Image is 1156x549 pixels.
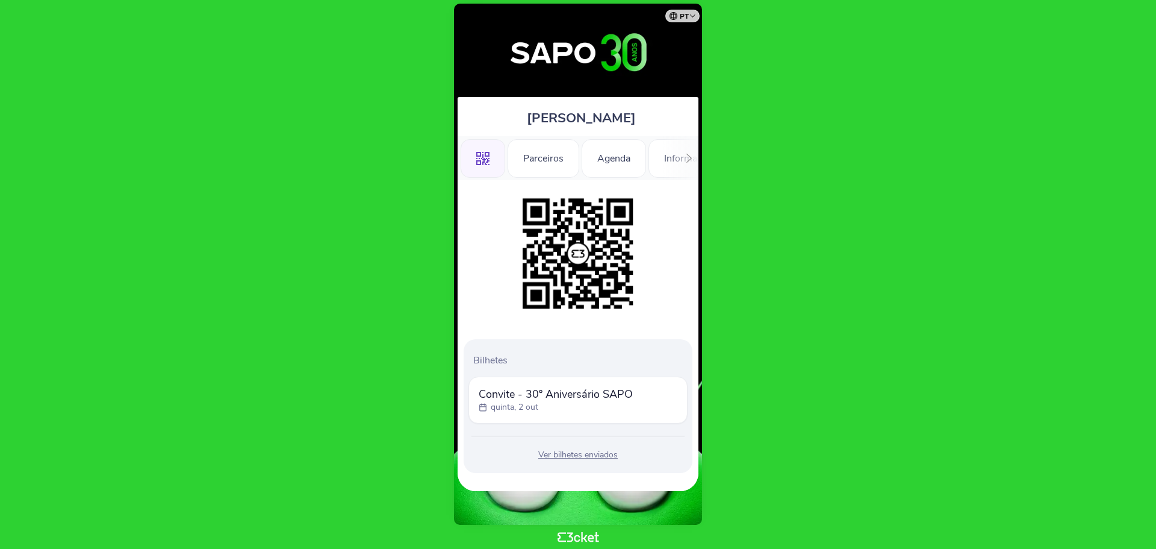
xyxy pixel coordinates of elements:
img: 30º Aniversário SAPO [465,16,691,91]
a: Informações Adicionais [648,151,780,164]
a: Parceiros [508,151,579,164]
span: [PERSON_NAME] [527,109,636,127]
p: quinta, 2 out [491,401,538,413]
div: Agenda [582,139,646,178]
div: Ver bilhetes enviados [468,449,688,461]
div: Parceiros [508,139,579,178]
div: Informações Adicionais [648,139,780,178]
p: Bilhetes [473,354,688,367]
a: Agenda [582,151,646,164]
span: Convite - 30º Aniversário SAPO [479,387,633,401]
img: a0af8416f6d949ec8f66ec2006607a4b.png [517,192,639,315]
